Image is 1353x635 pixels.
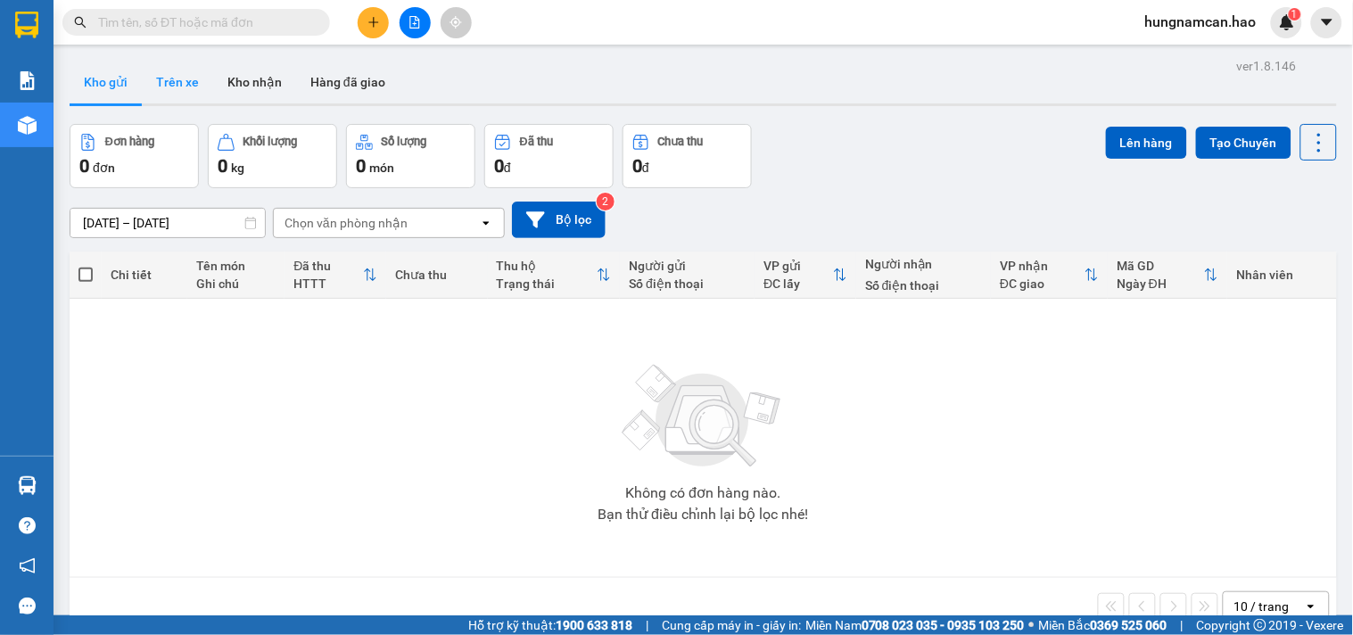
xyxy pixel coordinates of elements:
[512,202,606,238] button: Bộ lọc
[1117,276,1204,291] div: Ngày ĐH
[494,155,504,177] span: 0
[400,7,431,38] button: file-add
[358,7,389,38] button: plus
[1291,8,1298,21] span: 1
[865,257,982,271] div: Người nhận
[598,507,808,522] div: Bạn thử điều chỉnh lại bộ lọc nhé!
[111,268,178,282] div: Chi tiết
[1196,127,1291,159] button: Tạo Chuyến
[208,124,337,188] button: Khối lượng0kg
[1236,268,1327,282] div: Nhân viên
[231,161,244,175] span: kg
[18,71,37,90] img: solution-icon
[196,276,276,291] div: Ghi chú
[213,61,296,103] button: Kho nhận
[1029,622,1035,629] span: ⚪️
[520,136,553,148] div: Đã thu
[79,155,89,177] span: 0
[497,276,598,291] div: Trạng thái
[1108,252,1227,299] th: Toggle SortBy
[865,278,982,293] div: Số điện thoại
[285,214,408,232] div: Chọn văn phòng nhận
[285,252,386,299] th: Toggle SortBy
[504,161,511,175] span: đ
[1000,276,1085,291] div: ĐC giao
[18,476,37,495] img: warehouse-icon
[19,517,36,534] span: question-circle
[293,276,363,291] div: HTTT
[293,259,363,273] div: Đã thu
[19,598,36,614] span: message
[623,124,752,188] button: Chưa thu0đ
[395,268,479,282] div: Chưa thu
[441,7,472,38] button: aim
[629,259,746,273] div: Người gửi
[356,155,366,177] span: 0
[369,161,394,175] span: món
[382,136,427,148] div: Số lượng
[15,12,38,38] img: logo-vxr
[991,252,1108,299] th: Toggle SortBy
[625,486,780,500] div: Không có đơn hàng nào.
[629,276,746,291] div: Số điện thoại
[614,354,792,479] img: svg+xml;base64,PHN2ZyBjbGFzcz0ibGlzdC1wbHVnX19zdmciIHhtbG5zPSJodHRwOi8vd3d3LnczLm9yZy8yMDAwL3N2Zy...
[450,16,462,29] span: aim
[346,124,475,188] button: Số lượng0món
[632,155,642,177] span: 0
[468,615,632,635] span: Hỗ trợ kỹ thuật:
[1289,8,1301,21] sup: 1
[218,155,227,177] span: 0
[408,16,421,29] span: file-add
[142,61,213,103] button: Trên xe
[1254,619,1266,631] span: copyright
[243,136,298,148] div: Khối lượng
[18,116,37,135] img: warehouse-icon
[1319,14,1335,30] span: caret-down
[646,615,648,635] span: |
[755,252,856,299] th: Toggle SortBy
[488,252,621,299] th: Toggle SortBy
[658,136,704,148] div: Chưa thu
[497,259,598,273] div: Thu hộ
[1304,599,1318,614] svg: open
[597,193,615,210] sup: 2
[862,618,1025,632] strong: 0708 023 035 - 0935 103 250
[296,61,400,103] button: Hàng đã giao
[1279,14,1295,30] img: icon-new-feature
[662,615,801,635] span: Cung cấp máy in - giấy in:
[1117,259,1204,273] div: Mã GD
[763,259,833,273] div: VP gửi
[70,124,199,188] button: Đơn hàng0đơn
[1311,7,1342,38] button: caret-down
[1237,56,1297,76] div: ver 1.8.146
[1234,598,1290,615] div: 10 / trang
[1181,615,1184,635] span: |
[74,16,87,29] span: search
[1106,127,1187,159] button: Lên hàng
[98,12,309,32] input: Tìm tên, số ĐT hoặc mã đơn
[484,124,614,188] button: Đã thu0đ
[642,161,649,175] span: đ
[93,161,115,175] span: đơn
[70,209,265,237] input: Select a date range.
[367,16,380,29] span: plus
[763,276,833,291] div: ĐC lấy
[105,136,154,148] div: Đơn hàng
[479,216,493,230] svg: open
[19,557,36,574] span: notification
[1000,259,1085,273] div: VP nhận
[1039,615,1167,635] span: Miền Bắc
[70,61,142,103] button: Kho gửi
[805,615,1025,635] span: Miền Nam
[196,259,276,273] div: Tên món
[1131,11,1271,33] span: hungnamcan.hao
[556,618,632,632] strong: 1900 633 818
[1091,618,1167,632] strong: 0369 525 060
